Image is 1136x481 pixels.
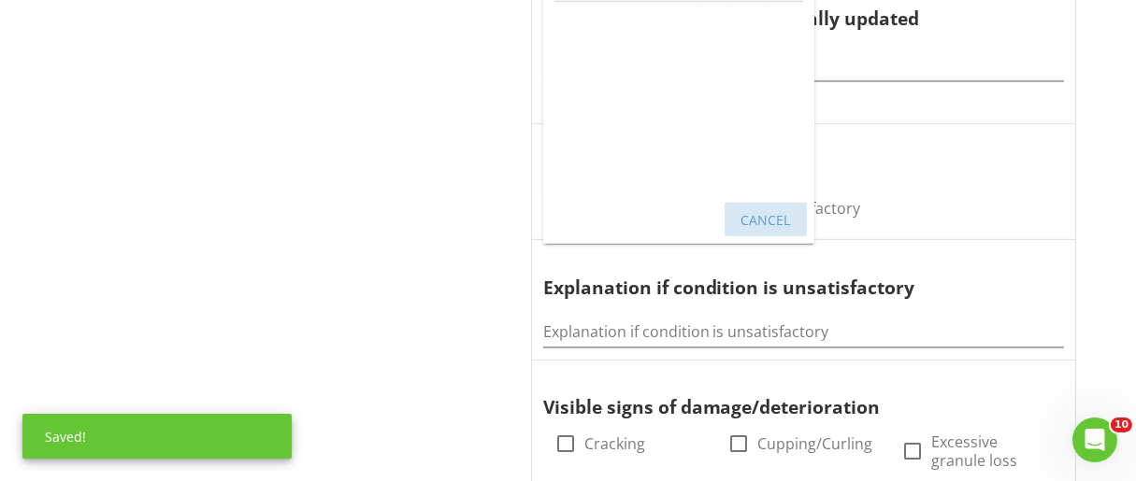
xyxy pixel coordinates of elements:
input: Explanation if condition is unsatisfactory [543,317,1064,347]
label: Excessive granule loss [931,432,1053,470]
div: Saved! [22,414,292,459]
button: Cancel [725,203,807,236]
label: Cupping/Curling [757,434,872,453]
div: Visible signs of damage/deterioration [543,368,1039,422]
span: 10 [1111,417,1132,432]
label: Cracking [584,434,645,453]
iframe: Intercom live chat [1072,417,1117,462]
div: Cancel [740,210,792,230]
div: Explanation if condition is unsatisfactory [543,248,1039,302]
